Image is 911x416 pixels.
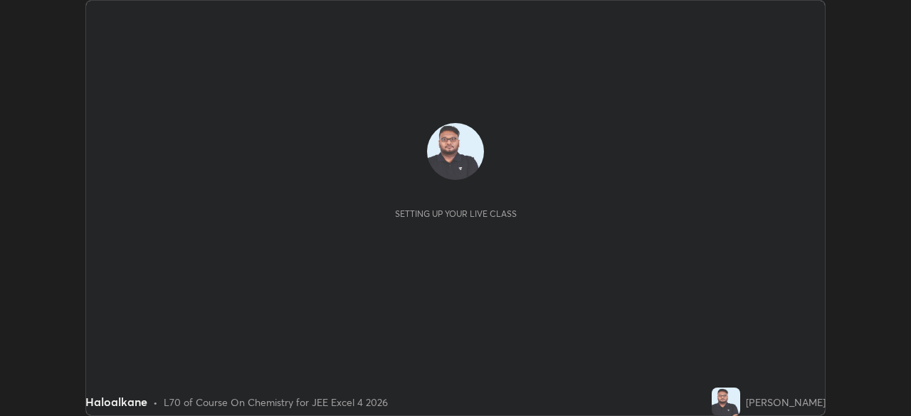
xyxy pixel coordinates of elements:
[712,388,740,416] img: 482f76725520491caafb691467b04a1d.jpg
[395,208,517,219] div: Setting up your live class
[746,395,826,410] div: [PERSON_NAME]
[427,123,484,180] img: 482f76725520491caafb691467b04a1d.jpg
[153,395,158,410] div: •
[164,395,388,410] div: L70 of Course On Chemistry for JEE Excel 4 2026
[85,393,147,410] div: Haloalkane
